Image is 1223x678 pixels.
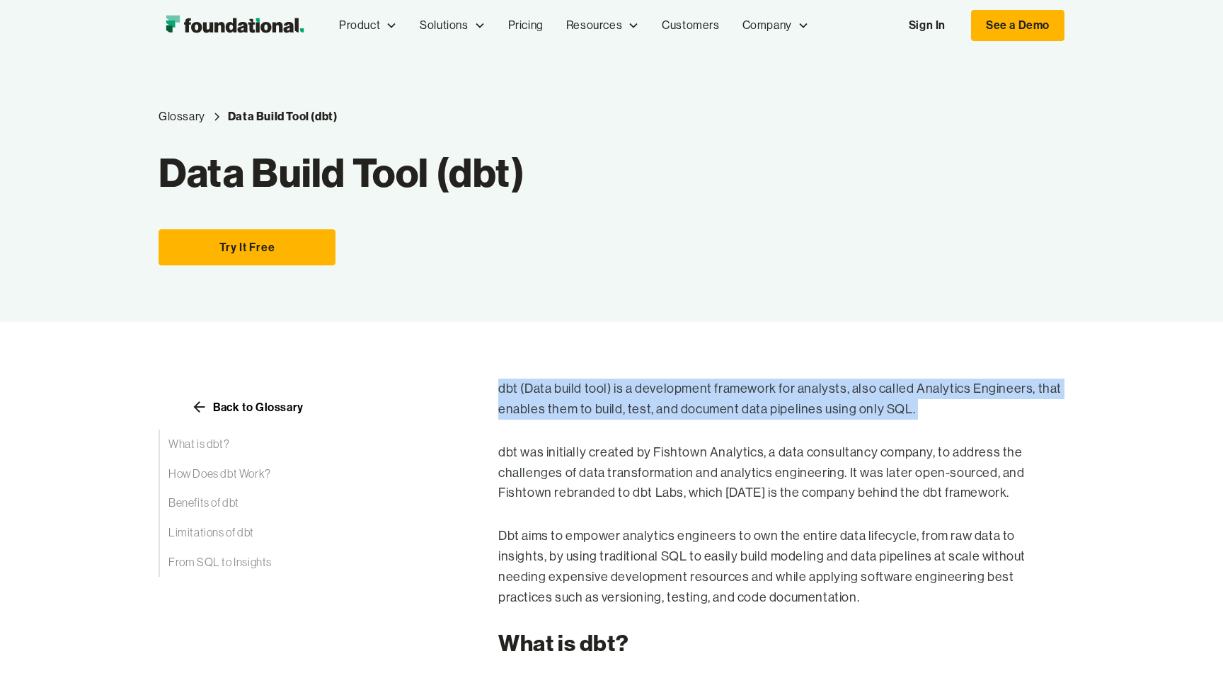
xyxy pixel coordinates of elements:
a: Data Build Tool (dbt) [228,108,338,126]
a: Sign In [895,11,960,40]
div: Back to Glossary [213,401,304,413]
div: Company [742,16,792,35]
div: Solutions [420,16,468,35]
h1: Data Build Tool (dbt) [159,157,525,188]
h2: What is dbt? [498,630,1064,657]
a: What is dbt? [159,430,442,459]
p: dbt was initially created by Fishtown Analytics, a data consultancy company, to address the chall... [498,442,1064,503]
a: Pricing [497,2,555,49]
div: Solutions [408,2,496,49]
div: Product [328,2,408,49]
img: Foundational Logo [159,11,311,40]
a: Customers [650,2,730,49]
div: Resources [566,16,622,35]
p: dbt (Data build tool) is a development framework for analysts, also called Analytics Engineers, t... [498,379,1064,420]
a: From SQL to Insights [159,548,442,578]
div: Product [339,16,380,35]
a: See a Demo [971,10,1064,41]
a: Back to Glossary [159,396,335,418]
div: Try It Free [176,239,318,257]
a: home [159,11,311,40]
a: Try It Free [159,229,335,266]
p: Dbt aims to empower analytics engineers to own the entire data lifecycle, from raw data to insigh... [498,526,1064,607]
iframe: Chat Widget [1152,610,1223,678]
a: Benefits of dbt [159,488,442,518]
div: Company [731,2,820,49]
a: Limitations of dbt [159,518,442,548]
a: Glossary [159,108,205,126]
div: Resources [555,2,650,49]
a: How Does dbt Work? [159,459,442,489]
